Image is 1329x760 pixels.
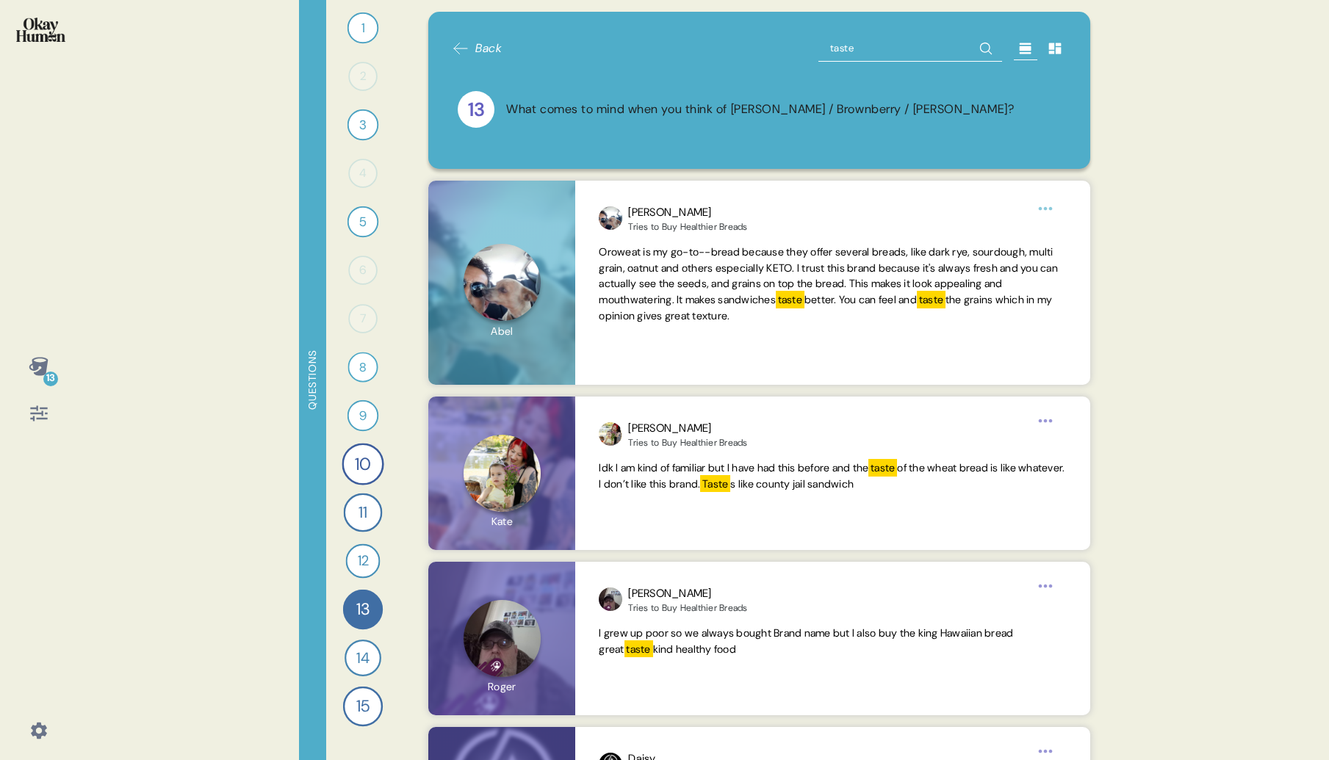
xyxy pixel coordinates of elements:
div: 5 [347,206,378,238]
div: 4 [348,159,378,188]
span: better. You can feel and [804,293,917,306]
mark: taste [776,291,804,308]
span: s like county jail sandwich [730,477,854,491]
div: 14 [345,640,381,676]
div: 2 [348,62,378,91]
mark: taste [624,640,653,658]
div: 12 [345,544,380,579]
mark: taste [868,459,897,477]
div: Tries to Buy Healthier Breads [628,602,747,614]
input: Search Question 13 [818,35,1002,62]
div: 13 [342,590,382,629]
span: of the wheat bread is like whatever. I don’t like this brand. [599,461,1065,491]
div: 1 [347,12,378,44]
div: 3 [347,109,378,141]
span: the grains which in my opinion gives great texture. [599,293,1052,322]
img: profilepic_24281235554871440.jpg [599,587,622,611]
div: 7 [348,304,378,333]
mark: taste [917,291,946,308]
div: Tries to Buy Healthier Breads [628,221,747,233]
div: 13 [43,372,58,386]
mark: Taste [700,475,730,493]
div: [PERSON_NAME] [628,585,747,602]
div: What comes to mind when you think of [PERSON_NAME] / Brownberry / [PERSON_NAME]? [506,101,1014,119]
div: 9 [347,400,378,432]
div: 13 [458,91,494,128]
div: 10 [342,443,383,485]
img: okayhuman.3b1b6348.png [16,18,65,42]
span: Oroweat is my go-to--bread because they offer several breads, like dark rye, sourdough, multi gra... [599,245,1058,306]
div: 15 [342,687,382,726]
span: I grew up poor so we always bought Brand name but I also buy the king Hawaiian bread great [599,626,1013,656]
span: Idk I am kind of familiar but I have had this before and the [599,461,868,474]
img: profilepic_24295495676775382.jpg [599,422,622,446]
div: 6 [348,256,378,285]
span: kind healthy food [653,643,736,656]
div: [PERSON_NAME] [628,204,747,221]
span: Back [475,40,502,57]
div: Tries to Buy Healthier Breads [628,437,747,449]
div: [PERSON_NAME] [628,420,747,437]
img: profilepic_24714479828195993.jpg [599,206,622,230]
div: 11 [343,493,382,532]
div: 8 [347,352,378,382]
